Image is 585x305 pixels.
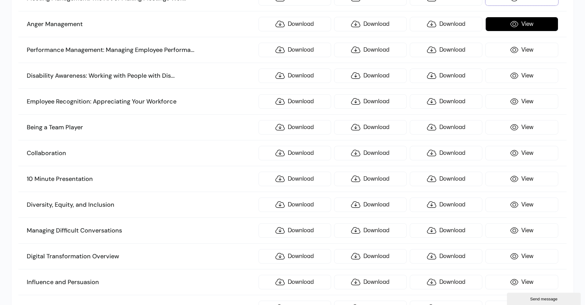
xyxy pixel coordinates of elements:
h3: 10 Minute Presentation [27,175,255,183]
a: Download [259,43,331,57]
h3: Disability Awareness: Working with People with Dis [27,72,255,80]
a: Download [410,68,482,83]
h3: Being a Team Player [27,123,255,131]
a: Download [259,275,331,289]
a: Download [334,249,407,264]
a: View [485,146,558,160]
a: View [485,68,558,83]
a: Download [410,275,482,289]
a: View [485,275,558,289]
a: View [485,197,558,212]
h3: Diversity, Equity, and Inclusion [27,201,255,209]
a: Download [259,249,331,264]
span: ... [191,46,194,54]
a: Download [259,197,331,212]
a: View [485,17,558,31]
iframe: chat widget [507,291,582,305]
a: Download [410,197,482,212]
a: Download [259,94,331,109]
a: Download [259,172,331,186]
a: Download [334,17,407,31]
h3: Digital Transformation Overview [27,252,255,260]
a: Download [410,146,482,160]
a: Download [334,172,407,186]
a: View [485,223,558,238]
a: Download [334,223,407,238]
a: View [485,249,558,264]
a: Download [334,43,407,57]
a: Download [259,17,331,31]
a: Download [410,94,482,109]
a: Download [334,120,407,135]
a: Download [259,120,331,135]
a: Download [259,68,331,83]
h3: Collaboration [27,149,255,157]
h3: Performance Management: Managing Employee Performa [27,46,255,54]
a: View [485,172,558,186]
a: Download [410,120,482,135]
a: Download [334,146,407,160]
a: Download [334,94,407,109]
a: Download [410,43,482,57]
a: Download [410,172,482,186]
a: Download [334,68,407,83]
a: Download [259,146,331,160]
a: Download [334,197,407,212]
a: Download [259,223,331,238]
h3: Managing Difficult Conversations [27,227,255,235]
a: View [485,120,558,135]
h3: Employee Recognition: Appreciating Your Workforce [27,98,255,106]
a: View [485,43,558,57]
a: Download [334,275,407,289]
a: Download [410,223,482,238]
h3: Influence and Persuasion [27,278,255,286]
a: Download [410,17,482,31]
a: Download [410,249,482,264]
a: View [485,94,558,109]
h3: Anger Management [27,20,255,28]
span: ... [171,72,175,80]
